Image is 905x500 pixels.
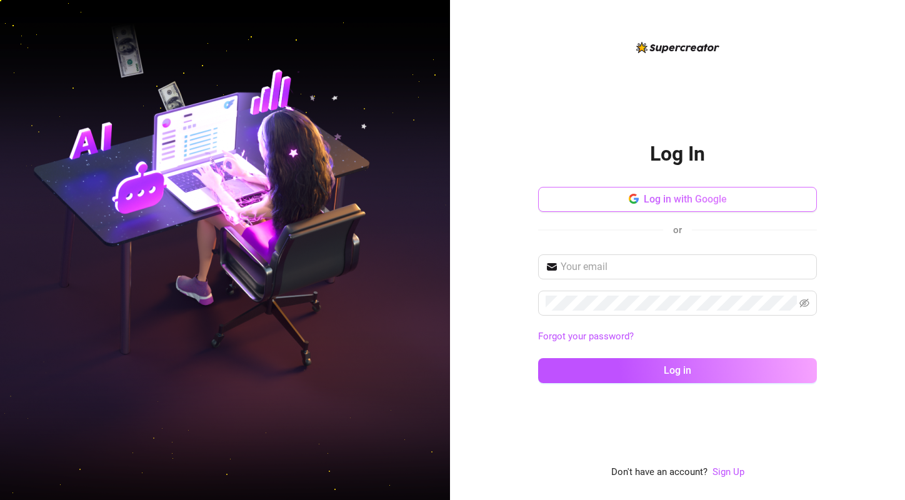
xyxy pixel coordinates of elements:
span: Don't have an account? [611,465,707,480]
span: Log in with Google [644,193,727,205]
span: or [673,224,682,236]
input: Your email [561,259,809,274]
button: Log in [538,358,817,383]
a: Forgot your password? [538,331,634,342]
span: eye-invisible [799,298,809,308]
a: Sign Up [712,465,744,480]
h2: Log In [650,141,705,167]
span: Log in [664,364,691,376]
button: Log in with Google [538,187,817,212]
a: Sign Up [712,466,744,477]
img: logo-BBDzfeDw.svg [636,42,719,53]
a: Forgot your password? [538,329,817,344]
